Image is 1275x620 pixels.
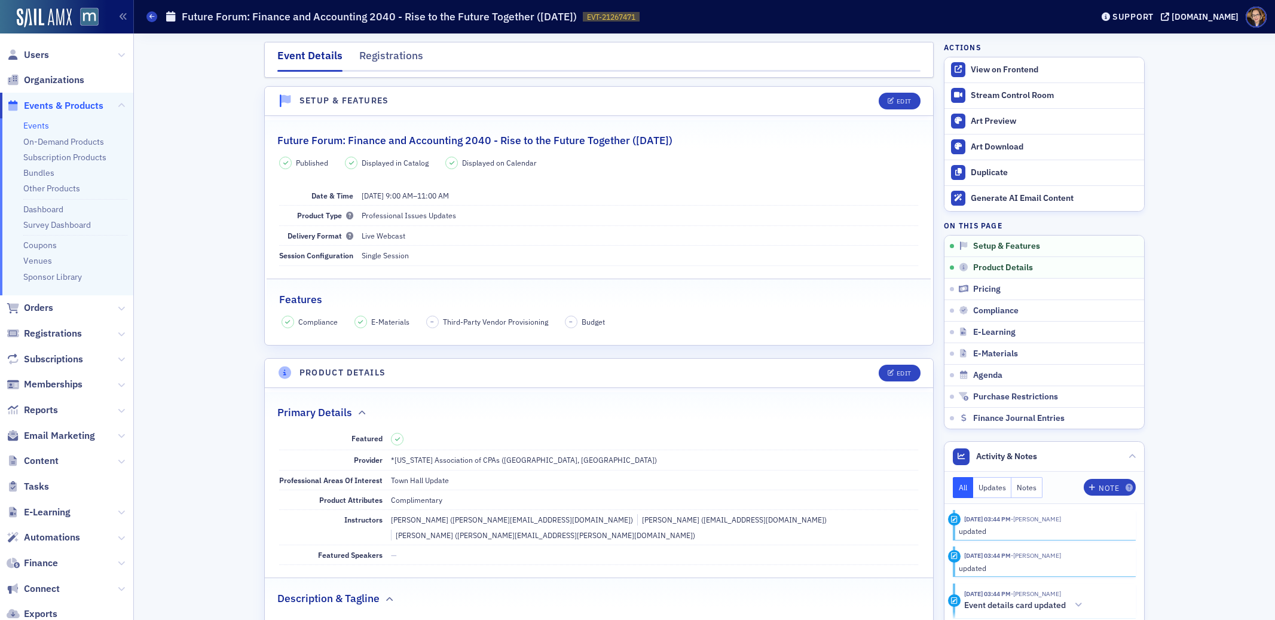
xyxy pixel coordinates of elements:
[569,317,573,326] span: –
[944,42,981,53] h4: Actions
[1011,551,1061,560] span: Dee Sullivan
[971,90,1138,101] div: Stream Control Room
[7,506,71,519] a: E-Learning
[1161,13,1243,21] button: [DOMAIN_NAME]
[24,301,53,314] span: Orders
[17,8,72,28] img: SailAMX
[24,582,60,595] span: Connect
[299,94,389,107] h4: Setup & Features
[362,210,456,220] span: Professional Issues Updates
[391,494,442,505] div: Complimentary
[959,526,1128,536] div: updated
[944,108,1144,134] a: Art Preview
[1011,590,1061,598] span: Dee Sullivan
[7,480,49,493] a: Tasks
[344,515,383,524] span: Instructors
[72,8,99,28] a: View Homepage
[944,57,1144,83] a: View on Frontend
[971,116,1138,127] div: Art Preview
[318,550,383,560] span: Featured Speakers
[362,231,405,240] span: Live Webcast
[24,557,58,570] span: Finance
[182,10,577,24] h1: Future Forum: Finance and Accounting 2040 - Rise to the Future Together ([DATE])
[277,133,672,148] h2: Future Forum: Finance and Accounting 2040 - Rise to the Future Together ([DATE])
[973,370,1002,381] span: Agenda
[1011,477,1042,498] button: Notes
[1011,515,1061,523] span: Dee Sullivan
[24,506,71,519] span: E-Learning
[24,48,49,62] span: Users
[277,405,352,420] h2: Primary Details
[311,191,353,200] span: Date & Time
[1246,7,1267,28] span: Profile
[354,455,383,465] span: Provider
[277,48,343,72] div: Event Details
[973,327,1016,338] span: E-Learning
[7,48,49,62] a: Users
[23,204,63,215] a: Dashboard
[391,550,397,560] span: —
[386,191,413,200] time: 9:00 AM
[971,142,1138,152] div: Art Download
[417,191,449,200] time: 11:00 AM
[7,429,95,442] a: Email Marketing
[23,136,104,147] a: On-Demand Products
[944,220,1145,231] h4: On this page
[296,157,328,168] span: Published
[359,48,423,70] div: Registrations
[897,370,912,377] div: Edit
[24,480,49,493] span: Tasks
[971,193,1138,204] div: Generate AI Email Content
[23,120,49,131] a: Events
[362,251,409,260] span: Single Session
[24,404,58,417] span: Reports
[944,185,1144,211] button: Generate AI Email Content
[1172,11,1239,22] div: [DOMAIN_NAME]
[391,475,449,485] div: Town Hall Update
[973,477,1012,498] button: Updates
[948,550,961,563] div: Update
[637,514,827,525] div: [PERSON_NAME] ([EMAIL_ADDRESS][DOMAIN_NAME])
[362,191,449,200] span: –
[7,327,82,340] a: Registrations
[319,495,383,505] span: Product Attributes
[23,240,57,251] a: Coupons
[973,306,1019,316] span: Compliance
[964,600,1066,611] h5: Event details card updated
[279,251,353,260] span: Session Configuration
[391,530,695,540] div: [PERSON_NAME] ([PERSON_NAME][EMAIL_ADDRESS][PERSON_NAME][DOMAIN_NAME])
[964,599,1087,612] button: Event details card updated
[964,551,1011,560] time: 9/22/2025 03:44 PM
[24,353,83,366] span: Subscriptions
[24,99,103,112] span: Events & Products
[24,327,82,340] span: Registrations
[24,74,84,87] span: Organizations
[948,513,961,526] div: Update
[7,582,60,595] a: Connect
[299,366,386,379] h4: Product Details
[7,454,59,468] a: Content
[362,191,384,200] span: [DATE]
[7,531,80,544] a: Automations
[587,12,635,22] span: EVT-21267471
[7,99,103,112] a: Events & Products
[391,455,657,465] span: *[US_STATE] Association of CPAs ([GEOGRAPHIC_DATA], [GEOGRAPHIC_DATA])
[23,219,91,230] a: Survey Dashboard
[430,317,434,326] span: –
[24,454,59,468] span: Content
[391,514,633,525] div: [PERSON_NAME] ([PERSON_NAME][EMAIL_ADDRESS][DOMAIN_NAME])
[973,349,1018,359] span: E-Materials
[7,353,83,366] a: Subscriptions
[23,167,54,178] a: Bundles
[351,433,383,443] span: Featured
[362,157,429,168] span: Displayed in Catalog
[24,531,80,544] span: Automations
[462,157,537,168] span: Displayed on Calendar
[23,271,82,282] a: Sponsor Library
[582,316,605,327] span: Budget
[953,477,973,498] button: All
[879,93,920,109] button: Edit
[7,74,84,87] a: Organizations
[277,591,380,606] h2: Description & Tagline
